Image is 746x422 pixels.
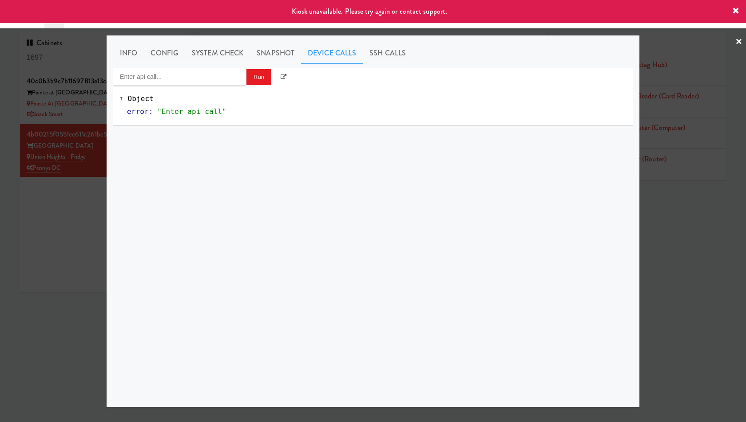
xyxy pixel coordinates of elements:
a: System Check [185,42,250,64]
a: Config [144,42,185,64]
input: Enter api call... [113,68,246,86]
span: : [149,107,153,116]
span: Object [128,94,154,103]
span: error [127,107,149,116]
a: Device Calls [301,42,363,64]
a: Snapshot [250,42,301,64]
a: SSH Calls [363,42,413,64]
a: Info [113,42,144,64]
span: "Enter api call" [157,107,226,116]
a: × [735,28,742,56]
button: Run [246,69,271,85]
span: Kiosk unavailable. Please try again or contact support. [292,6,448,16]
